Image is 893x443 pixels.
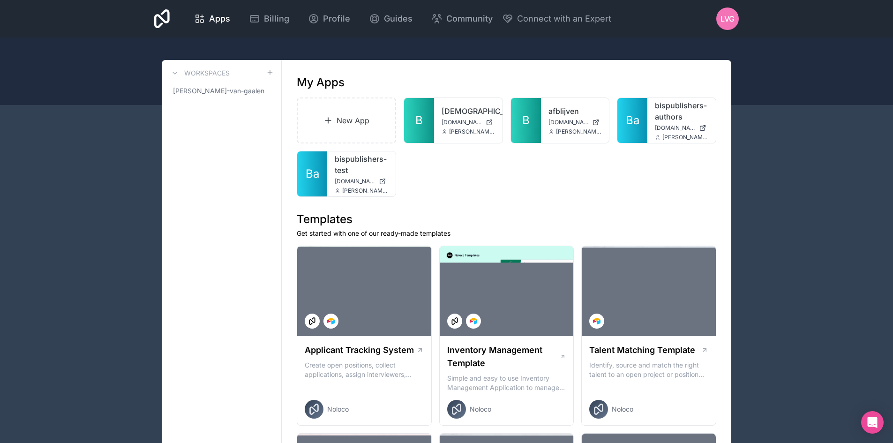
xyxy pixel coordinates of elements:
[323,12,350,25] span: Profile
[306,166,319,181] span: Ba
[424,8,500,29] a: Community
[342,187,388,195] span: [PERSON_NAME][EMAIL_ADDRESS][DOMAIN_NAME]
[327,405,349,414] span: Noloco
[511,98,541,143] a: B
[470,317,477,325] img: Airtable Logo
[655,100,708,122] a: bispublishers-authors
[169,68,230,79] a: Workspaces
[173,86,264,96] span: [PERSON_NAME]-van-gaalen
[305,344,414,357] h1: Applicant Tracking System
[415,113,423,128] span: B
[327,317,335,325] img: Airtable Logo
[626,113,639,128] span: Ba
[184,68,230,78] h3: Workspaces
[502,12,611,25] button: Connect with an Expert
[169,83,274,99] a: [PERSON_NAME]-van-gaalen
[556,128,602,135] span: [PERSON_NAME][EMAIL_ADDRESS][DOMAIN_NAME]
[404,98,434,143] a: B
[593,317,600,325] img: Airtable Logo
[297,151,327,196] a: Ba
[589,360,708,379] p: Identify, source and match the right talent to an open project or position with our Talent Matchi...
[446,12,493,25] span: Community
[297,98,396,143] a: New App
[442,119,495,126] a: [DOMAIN_NAME]
[517,12,611,25] span: Connect with an Expert
[655,124,695,132] span: [DOMAIN_NAME]
[449,128,495,135] span: [PERSON_NAME][EMAIL_ADDRESS][DOMAIN_NAME]
[470,405,491,414] span: Noloco
[335,153,388,176] a: bispublishers-test
[300,8,358,29] a: Profile
[297,75,345,90] h1: My Apps
[589,344,695,357] h1: Talent Matching Template
[612,405,633,414] span: Noloco
[297,229,716,238] p: Get started with one of our ready-made templates
[720,13,735,24] span: LvG
[442,105,495,117] a: [DEMOGRAPHIC_DATA]
[861,411,884,434] div: Open Intercom Messenger
[522,113,530,128] span: B
[335,178,375,185] span: [DOMAIN_NAME]
[548,119,589,126] span: [DOMAIN_NAME]
[442,119,482,126] span: [DOMAIN_NAME]
[305,360,424,379] p: Create open positions, collect applications, assign interviewers, centralise candidate feedback a...
[335,178,388,185] a: [DOMAIN_NAME]
[241,8,297,29] a: Billing
[662,134,708,141] span: [PERSON_NAME][EMAIL_ADDRESS][DOMAIN_NAME]
[264,12,289,25] span: Billing
[617,98,647,143] a: Ba
[361,8,420,29] a: Guides
[384,12,413,25] span: Guides
[548,105,602,117] a: afblijven
[655,124,708,132] a: [DOMAIN_NAME]
[447,374,566,392] p: Simple and easy to use Inventory Management Application to manage your stock, orders and Manufact...
[297,212,716,227] h1: Templates
[209,12,230,25] span: Apps
[447,344,560,370] h1: Inventory Management Template
[187,8,238,29] a: Apps
[548,119,602,126] a: [DOMAIN_NAME]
